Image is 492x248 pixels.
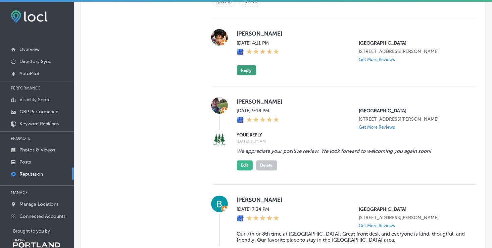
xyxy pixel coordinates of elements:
label: [DATE] 3:34 AM [237,139,466,144]
p: Connected Accounts [19,213,65,219]
p: Brought to you by [13,229,74,234]
blockquote: Our 7th or 8th time at [GEOGRAPHIC_DATA]. Great front desk and everyone is kind, thougtful, and f... [237,231,466,243]
div: 5 Stars [246,49,279,56]
p: Photos & Videos [19,147,55,153]
label: [DATE] 9:18 PM [237,108,279,114]
p: Get More Reviews [359,57,395,62]
p: Visibility Score [19,97,51,103]
button: Edit [237,161,253,171]
p: Reputation [19,171,43,177]
label: YOUR REPLY [237,133,466,138]
p: Cedartree Hotel [359,108,466,114]
img: fda3e92497d09a02dc62c9cd864e3231.png [11,10,48,23]
p: Posts [19,159,31,165]
label: [DATE] 7:34 PM [237,207,279,212]
div: 5 Stars [246,117,279,124]
p: Keyword Rankings [19,121,59,127]
p: Cedartree Hotel [359,207,466,212]
label: [PERSON_NAME] [237,30,466,37]
label: [DATE] 4:11 PM [237,40,279,46]
p: Directory Sync [19,59,51,64]
img: Travel Portland [13,239,60,248]
label: [PERSON_NAME] [237,98,466,105]
button: Delete [256,161,277,171]
p: Get More Reviews [359,224,395,229]
p: 4901 NE Five Oaks Dr [359,117,466,122]
blockquote: We appreciate your positive review. We look forward to welcoming you again soon! [237,148,466,154]
p: Cedartree Hotel [359,40,466,46]
p: 4901 NE Five Oaks Dr [359,215,466,221]
label: [PERSON_NAME] [237,197,466,203]
p: Overview [19,47,40,52]
p: GBP Performance [19,109,58,115]
img: Image [211,132,228,148]
p: AutoPilot [19,71,40,76]
p: Manage Locations [19,201,58,207]
p: Get More Reviews [359,125,395,130]
button: Reply [237,65,256,75]
p: 4901 NE Five Oaks Dr [359,49,466,54]
div: 5 Stars [246,215,279,223]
